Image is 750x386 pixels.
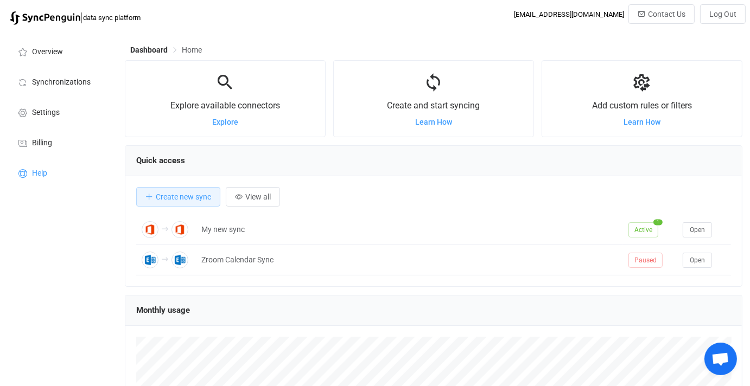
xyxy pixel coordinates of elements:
button: View all [226,187,280,207]
span: Create new sync [156,192,211,201]
img: Office 365 or Exchange Calendar Meetings [142,252,158,268]
span: Help [32,169,47,178]
span: Add custom rules or filters [592,100,692,111]
div: Breadcrumb [130,46,202,54]
span: data sync platform [83,14,141,22]
button: Log Out [700,4,746,24]
img: Office 365 Calendar Meetings [142,221,158,238]
span: Billing [32,139,52,147]
button: Open [683,253,712,268]
div: [EMAIL_ADDRESS][DOMAIN_NAME] [514,10,624,18]
span: Synchronizations [32,78,91,87]
span: Open [690,256,705,264]
div: Zroom Calendar Sync [196,254,623,266]
img: syncpenguin.svg [10,11,80,25]
span: | [80,10,83,25]
a: Open chat [704,343,737,375]
span: Active [628,222,658,237]
a: Learn How [415,118,452,126]
span: Explore available connectors [170,100,280,111]
span: Overview [32,48,63,56]
span: Monthly usage [136,305,190,315]
a: Billing [5,127,114,157]
span: Settings [32,108,60,117]
span: Contact Us [648,10,685,18]
a: Open [683,225,712,234]
img: Office 365 or Exchange Calendar Meetings [171,252,188,268]
div: My new sync [196,223,623,236]
span: View all [245,192,271,201]
span: Paused [628,253,663,268]
a: |data sync platform [10,10,141,25]
button: Create new sync [136,187,220,207]
a: Overview [5,36,114,66]
img: Office 365 Calendar Meetings [171,221,188,238]
a: Explore [212,118,238,126]
button: Open [683,222,712,237]
a: Open [683,255,712,264]
span: Create and start syncing [387,100,480,111]
span: Quick access [136,156,185,165]
a: Settings [5,97,114,127]
span: Home [182,46,202,54]
a: Synchronizations [5,66,114,97]
span: Open [690,226,705,234]
span: 1 [653,219,663,225]
button: Contact Us [628,4,695,24]
a: Learn How [624,118,660,126]
a: Help [5,157,114,188]
span: Log Out [709,10,736,18]
span: Dashboard [130,46,168,54]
